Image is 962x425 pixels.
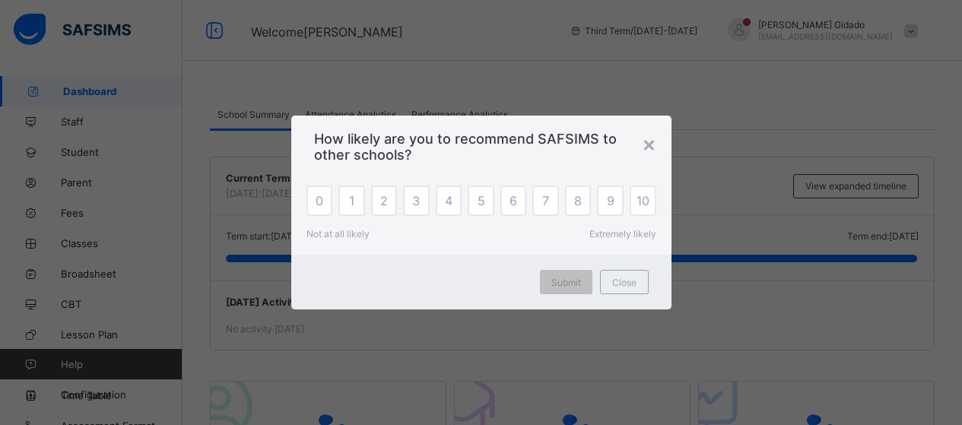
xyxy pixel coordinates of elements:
[380,193,388,208] span: 2
[589,228,656,239] span: Extremely likely
[478,193,485,208] span: 5
[510,193,517,208] span: 6
[642,131,656,157] div: ×
[612,277,637,288] span: Close
[412,193,420,208] span: 3
[306,228,370,239] span: Not at all likely
[314,131,649,163] span: How likely are you to recommend SAFSIMS to other schools?
[306,186,333,216] div: 0
[445,193,452,208] span: 4
[574,193,582,208] span: 8
[349,193,354,208] span: 1
[607,193,614,208] span: 9
[637,193,649,208] span: 10
[542,193,549,208] span: 7
[551,277,581,288] span: Submit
